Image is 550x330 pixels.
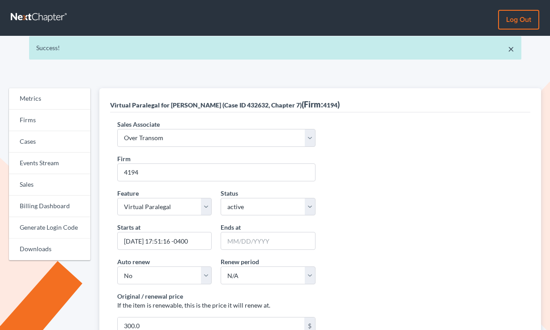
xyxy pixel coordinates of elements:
label: Feature [117,189,139,198]
p: If the item is renewable, this is the price it will renew at. [117,301,316,310]
a: Metrics [9,88,90,110]
div: Success! [36,43,514,52]
a: × [508,43,514,54]
div: (Firm: ) [110,99,340,110]
input: 1234 [117,163,316,181]
label: Original / renewal price [117,291,183,301]
a: Billing Dashboard [9,196,90,217]
a: Generate Login Code [9,217,90,239]
input: MM/DD/YYYY [221,232,316,250]
a: Downloads [9,239,90,260]
label: Sales Associate [117,120,160,129]
a: Events Stream [9,153,90,174]
label: Starts at [117,223,141,232]
label: Status [221,189,238,198]
span: Virtual Paralegal for [PERSON_NAME] (Case ID 432632, Chapter 7) [110,101,302,109]
a: Cases [9,131,90,153]
input: MM/DD/YYYY [117,232,212,250]
span: 4194 [323,101,337,109]
a: Log out [498,10,539,30]
label: Ends at [221,223,241,232]
label: Firm [117,154,131,163]
a: Sales [9,174,90,196]
a: Firms [9,110,90,131]
label: Auto renew [117,257,150,266]
label: Renew period [221,257,259,266]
